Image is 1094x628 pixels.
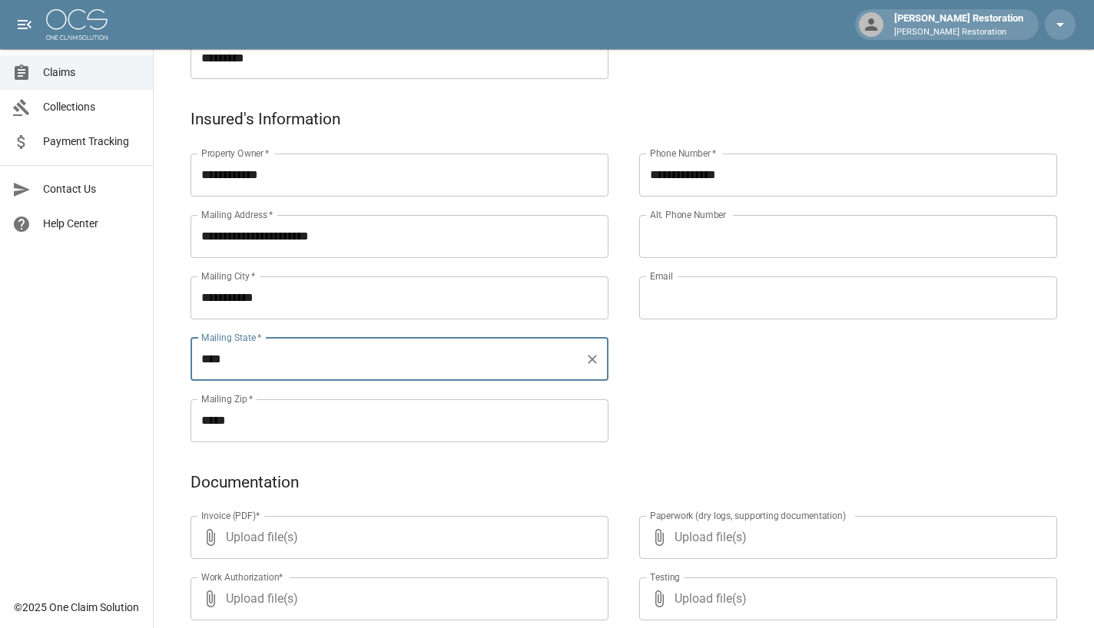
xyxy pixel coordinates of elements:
[201,392,254,405] label: Mailing Zip
[43,134,141,150] span: Payment Tracking
[650,269,673,283] label: Email
[675,577,1016,620] span: Upload file(s)
[201,570,283,583] label: Work Authorization*
[43,99,141,115] span: Collections
[43,64,141,81] span: Claims
[201,269,256,283] label: Mailing City
[201,147,270,160] label: Property Owner
[226,577,567,620] span: Upload file(s)
[650,509,846,522] label: Paperwork (dry logs, supporting documentation)
[43,216,141,232] span: Help Center
[650,208,726,221] label: Alt. Phone Number
[650,147,716,160] label: Phone Number
[888,11,1029,38] div: [PERSON_NAME] Restoration
[201,509,260,522] label: Invoice (PDF)*
[201,331,261,344] label: Mailing State
[43,181,141,197] span: Contact Us
[226,516,567,559] span: Upload file(s)
[201,208,273,221] label: Mailing Address
[46,9,108,40] img: ocs-logo-white-transparent.png
[675,516,1016,559] span: Upload file(s)
[894,26,1023,39] p: [PERSON_NAME] Restoration
[582,349,603,370] button: Clear
[14,600,139,615] div: © 2025 One Claim Solution
[650,570,680,583] label: Testing
[9,9,40,40] button: open drawer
